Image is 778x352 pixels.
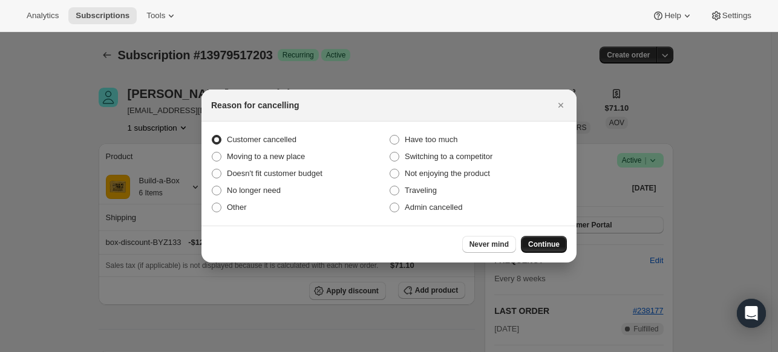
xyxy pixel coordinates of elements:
[405,203,462,212] span: Admin cancelled
[68,7,137,24] button: Subscriptions
[552,97,569,114] button: Close
[227,135,296,144] span: Customer cancelled
[664,11,681,21] span: Help
[211,99,299,111] h2: Reason for cancelling
[722,11,751,21] span: Settings
[469,240,509,249] span: Never mind
[405,169,490,178] span: Not enjoying the product
[405,152,492,161] span: Switching to a competitor
[462,236,516,253] button: Never mind
[227,169,322,178] span: Doesn't fit customer budget
[405,135,457,144] span: Have too much
[27,11,59,21] span: Analytics
[703,7,759,24] button: Settings
[227,152,305,161] span: Moving to a new place
[76,11,129,21] span: Subscriptions
[19,7,66,24] button: Analytics
[405,186,437,195] span: Traveling
[139,7,185,24] button: Tools
[227,203,247,212] span: Other
[528,240,560,249] span: Continue
[227,186,281,195] span: No longer need
[146,11,165,21] span: Tools
[645,7,700,24] button: Help
[521,236,567,253] button: Continue
[737,299,766,328] div: Open Intercom Messenger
